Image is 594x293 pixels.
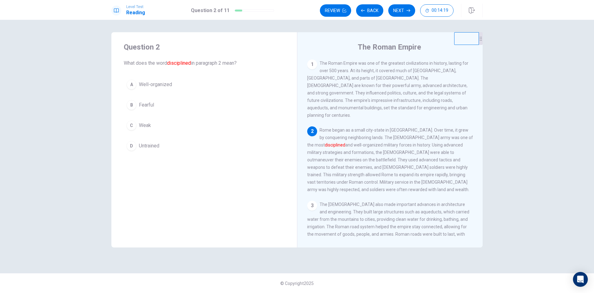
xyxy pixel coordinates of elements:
[139,101,154,109] span: Fearful
[307,61,468,118] span: The Roman Empire was one of the greatest civilizations in history, lasting for over 500 years. At...
[126,9,145,16] h1: Reading
[191,7,230,14] h1: Question 2 of 11
[127,80,136,90] div: A
[167,60,191,66] font: disciplined
[124,42,285,52] h4: Question 2
[432,8,448,13] span: 00:14:19
[139,122,151,129] span: Weak
[307,201,317,211] div: 3
[325,142,345,147] font: disciplined
[124,138,285,154] button: DUntrained
[124,97,285,113] button: BFearful
[358,42,421,52] h4: The Roman Empire
[127,120,136,130] div: C
[124,59,285,67] span: What does the word in paragraph 2 mean?
[320,4,351,17] button: Review
[127,141,136,151] div: D
[307,126,317,136] div: 2
[420,4,454,17] button: 00:14:19
[280,281,314,286] span: © Copyright 2025
[126,5,145,9] span: Level Test
[307,128,473,192] span: Rome began as a small city-state in [GEOGRAPHIC_DATA]. Over time, it grew by conquering neighbori...
[139,142,159,150] span: Untrained
[307,59,317,69] div: 1
[139,81,172,88] span: Well-organized
[124,77,285,92] button: AWell-organized
[356,4,383,17] button: Back
[573,272,588,287] div: Open Intercom Messenger
[307,202,472,266] span: The [DEMOGRAPHIC_DATA] also made important advances in architecture and engineering. They built l...
[127,100,136,110] div: B
[388,4,415,17] button: Next
[124,118,285,133] button: CWeak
